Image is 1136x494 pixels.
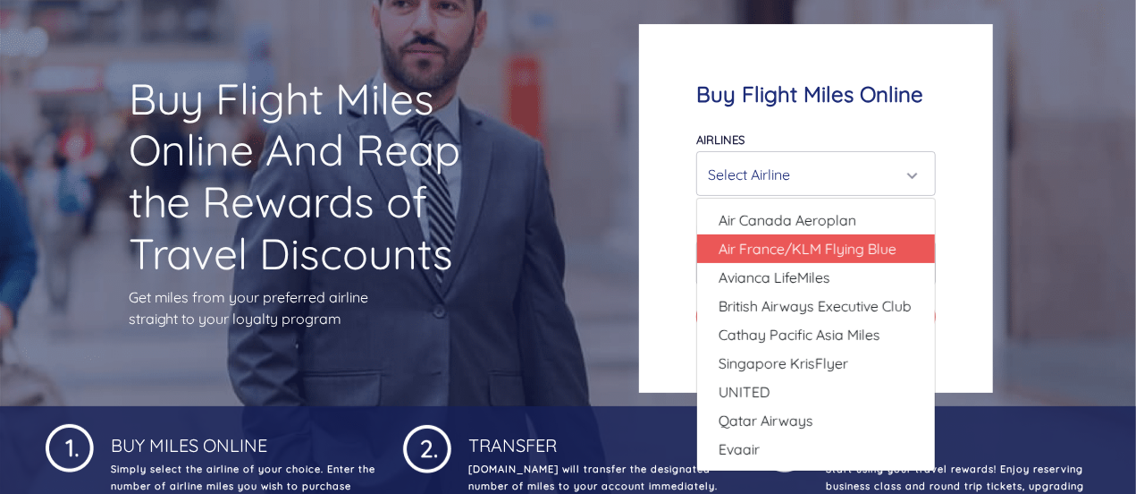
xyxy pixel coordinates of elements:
[823,421,1091,456] h4: Fly
[696,81,936,107] h4: Buy Flight Miles Online
[719,295,912,317] span: British Airways Executive Club
[129,73,497,279] h1: Buy Flight Miles Online And Reap the Rewards of Travel Discounts
[403,421,451,473] img: 1
[719,381,770,403] span: UNITED
[719,410,813,431] span: Qatar Airways
[719,353,848,374] span: Singapore KrisFlyer
[719,238,896,260] span: Air France/KLM Flying Blue
[708,158,913,192] div: Select Airline
[466,421,734,456] h4: Transfer
[46,421,94,473] img: 1
[719,209,856,231] span: Air Canada Aeroplan
[719,324,880,345] span: Cathay Pacific Asia Miles
[719,439,760,460] span: Evaair
[696,151,936,196] button: Select Airline
[696,132,745,147] label: Airlines
[108,421,376,456] h4: Buy Miles Online
[129,286,497,329] p: Get miles from your preferred airline straight to your loyalty program
[719,267,830,288] span: Avianca LifeMiles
